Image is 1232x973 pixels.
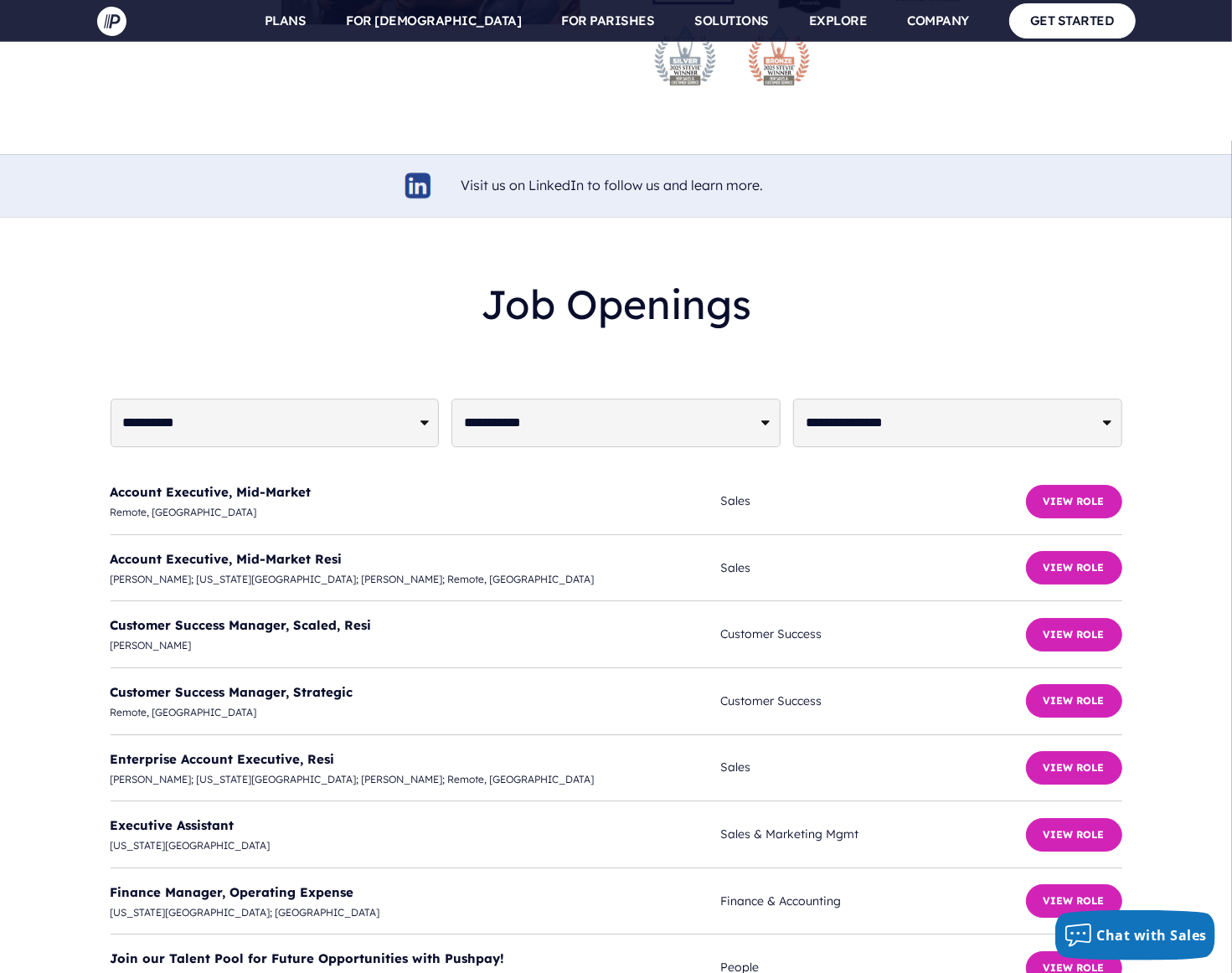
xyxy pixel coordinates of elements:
button: View Role [1026,818,1122,852]
a: Account Executive, Mid-Market [111,484,312,500]
span: Remote, [GEOGRAPHIC_DATA] [111,703,721,722]
button: View Role [1026,751,1122,785]
img: stevie-bronze [745,22,812,89]
a: Customer Success Manager, Strategic [111,684,353,700]
button: Chat with Sales [1055,910,1216,960]
span: Customer Success [720,624,1025,645]
button: View Role [1026,684,1122,718]
a: Join our Talent Pool for Future Opportunities with Pushpay! [111,950,505,966]
button: View Role [1026,551,1122,584]
span: Sales & Marketing Mgmt [720,824,1025,845]
span: [US_STATE][GEOGRAPHIC_DATA]; [GEOGRAPHIC_DATA] [111,903,721,922]
a: Executive Assistant [111,817,235,833]
span: [US_STATE][GEOGRAPHIC_DATA] [111,837,721,855]
button: View Role [1026,618,1122,651]
button: View Role [1026,485,1122,518]
span: Customer Success [720,691,1025,712]
img: linkedin-logo [403,170,434,201]
span: Chat with Sales [1097,926,1208,945]
span: Remote, [GEOGRAPHIC_DATA] [111,503,721,522]
span: Sales [720,491,1025,512]
span: Sales [720,757,1025,778]
img: stevie-silver [652,22,719,89]
a: Visit us on LinkedIn to follow us and learn more. [461,177,763,193]
a: Customer Success Manager, Scaled, Resi [111,617,372,633]
a: Finance Manager, Operating Expense [111,884,354,900]
span: [PERSON_NAME] [111,636,721,655]
h2: Job Openings [111,267,1122,342]
span: [PERSON_NAME]; [US_STATE][GEOGRAPHIC_DATA]; [PERSON_NAME]; Remote, [GEOGRAPHIC_DATA] [111,570,721,589]
span: Sales [720,558,1025,579]
span: Finance & Accounting [720,891,1025,912]
span: [PERSON_NAME]; [US_STATE][GEOGRAPHIC_DATA]; [PERSON_NAME]; Remote, [GEOGRAPHIC_DATA] [111,770,721,789]
a: Account Executive, Mid-Market Resi [111,551,343,567]
button: View Role [1026,884,1122,918]
a: GET STARTED [1009,3,1136,38]
a: Enterprise Account Executive, Resi [111,751,335,767]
